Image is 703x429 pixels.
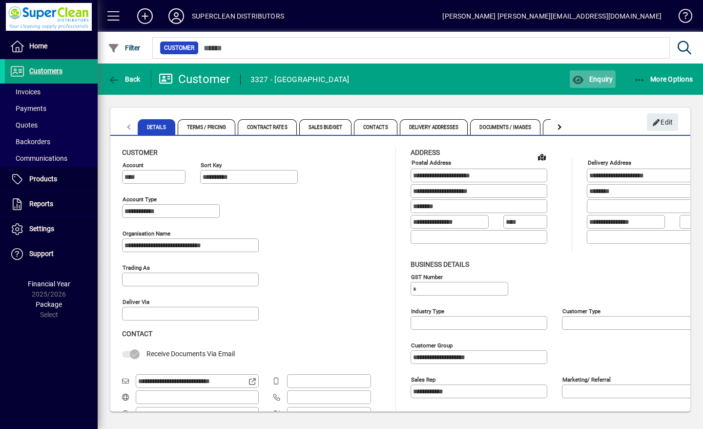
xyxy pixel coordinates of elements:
span: Home [29,42,47,50]
a: Reports [5,192,98,216]
a: View on map [534,149,550,165]
a: Communications [5,150,98,167]
div: Customer [159,71,230,87]
span: Payments [10,105,46,112]
button: More Options [631,70,696,88]
a: Knowledge Base [671,2,691,34]
span: Enquiry [572,75,613,83]
mat-label: Customer group [411,342,453,348]
div: [PERSON_NAME] [PERSON_NAME][EMAIL_ADDRESS][DOMAIN_NAME] [442,8,662,24]
button: Add [129,7,161,25]
mat-label: Trading as [123,264,150,271]
mat-label: Industry type [411,307,444,314]
span: More Options [634,75,693,83]
button: Edit [647,113,678,131]
span: Sales Budget [299,119,351,135]
mat-label: Region [562,410,579,417]
span: Terms / Pricing [178,119,236,135]
span: Details [138,119,175,135]
span: Reports [29,200,53,208]
span: Contact [122,330,152,338]
span: Customer [164,43,194,53]
button: Enquiry [570,70,615,88]
mat-label: Account Type [123,196,157,203]
span: Financial Year [28,280,70,288]
mat-label: Organisation name [123,230,170,237]
span: Receive Documents Via Email [146,350,235,358]
app-page-header-button: Back [98,70,151,88]
a: Invoices [5,84,98,100]
button: Profile [161,7,192,25]
span: Delivery Addresses [400,119,468,135]
span: Package [36,300,62,308]
span: Customers [29,67,62,75]
span: Back [108,75,141,83]
a: Products [5,167,98,192]
mat-label: GST Number [411,273,443,280]
a: Quotes [5,117,98,133]
span: Custom Fields [543,119,598,135]
a: Settings [5,217,98,241]
span: Settings [29,225,54,233]
span: Backorders [10,138,50,146]
span: Documents / Images [470,119,540,135]
span: Business details [411,260,469,268]
span: Filter [108,44,141,52]
mat-label: Marketing/ Referral [562,376,611,383]
div: SUPERCLEAN DISTRIBUTORS [192,8,284,24]
span: Contacts [354,119,397,135]
mat-label: Sales rep [411,376,435,383]
mat-label: Account [123,162,144,169]
button: Back [105,70,143,88]
mat-label: Deliver via [123,299,149,305]
a: Backorders [5,133,98,150]
a: Payments [5,100,98,117]
span: Support [29,250,54,257]
span: Invoices [10,88,41,96]
span: Address [411,149,440,156]
span: Quotes [10,121,38,129]
mat-label: Customer type [562,307,600,314]
span: Customer [122,149,158,156]
mat-label: Manager [411,410,433,417]
a: Support [5,242,98,266]
span: Communications [10,154,67,162]
span: Edit [652,114,673,130]
a: Home [5,34,98,59]
span: Contract Rates [238,119,296,135]
span: Products [29,175,57,183]
button: Filter [105,39,143,57]
div: 3327 - [GEOGRAPHIC_DATA] [250,72,350,87]
mat-label: Sort key [201,162,222,169]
